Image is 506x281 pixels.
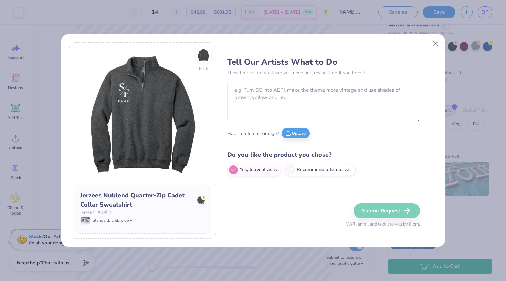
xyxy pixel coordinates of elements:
h3: Tell Our Artists What to Do [227,57,420,67]
label: Yes, leave it as is [227,164,281,176]
span: Have a reference image? [227,130,279,137]
div: Jerzees Nublend Quarter-Zip Cadet Collar Sweatshirt [80,191,192,209]
img: Standard: Embroidery [81,217,90,224]
span: We’ll email and text it to you by 8 pm. [346,221,420,228]
button: Close [429,38,442,51]
span: Jerzees [80,209,94,216]
div: Back [199,65,208,72]
h4: Do you like the product you chose? [227,150,420,160]
span: # 995M [98,209,113,216]
p: They’ll mock up whatever you need and revise it until you love it. [227,69,420,76]
span: Standard: Embroidery [93,217,132,223]
label: Recommend alternatives [284,164,356,176]
img: Front [74,47,211,185]
img: Back [197,48,210,62]
button: Upload [282,128,310,138]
